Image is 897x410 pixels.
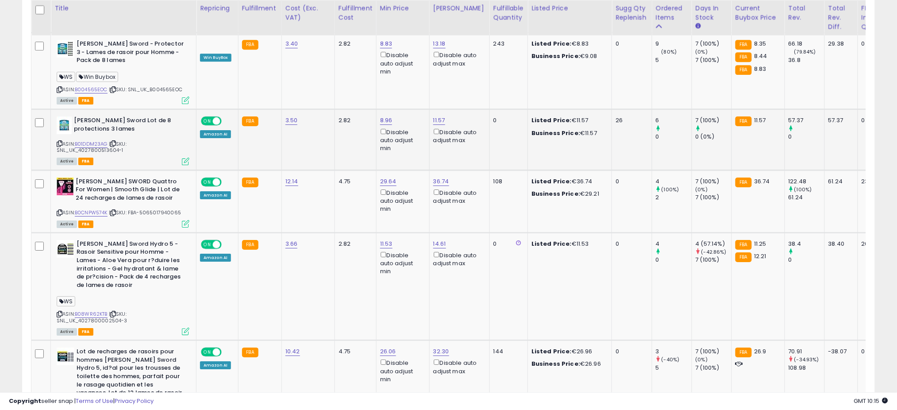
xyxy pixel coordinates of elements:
div: 108.98 [789,364,824,372]
div: Disable auto adjust min [380,188,423,213]
small: FBA [735,252,752,262]
div: Cost (Exc. VAT) [285,4,331,22]
div: Fulfillment Cost [339,4,373,22]
div: €8.83 [531,40,605,48]
img: 41NsSt-mn5L._SL40_.jpg [57,348,74,365]
span: | SKU: FBA-5065017940065 [109,209,181,216]
div: €9.08 [531,52,605,60]
div: 4 [656,240,692,248]
b: Listed Price: [531,347,572,356]
div: 7 (100%) [696,256,731,264]
small: FBA [242,40,258,50]
a: 29.64 [380,177,397,186]
div: Listed Price [531,4,608,13]
small: (0%) [696,48,708,55]
small: (-34.93%) [794,356,819,363]
b: Business Price: [531,190,580,198]
div: €26.96 [531,348,605,356]
div: €11.57 [531,116,605,124]
div: Amazon AI [200,191,231,199]
div: 235 [862,178,885,186]
div: ASIN: [57,116,189,164]
b: Business Price: [531,129,580,137]
div: Fulfillable Quantity [493,4,524,22]
a: 11.57 [433,116,445,125]
div: FBA inbound Qty [862,4,888,31]
span: | SKU: SNL_UK_B004565EOC [109,86,182,93]
small: (100%) [794,186,812,193]
small: Days In Stock. [696,22,701,30]
div: 57.37 [789,116,824,124]
div: 4 (57.14%) [696,240,731,248]
div: Disable auto adjust min [380,250,423,276]
span: 8.35 [754,39,766,48]
img: 415kaf4XxGL._SL40_.jpg [57,40,74,58]
b: [PERSON_NAME] Sword - Protector 3 - Lames de rasoir pour Homme - Pack de 8 lames [77,40,184,67]
b: Business Price: [531,52,580,60]
a: 26.06 [380,347,396,356]
div: Repricing [200,4,235,13]
div: 57.37 [828,116,851,124]
small: FBA [242,240,258,250]
span: 8.83 [754,65,766,73]
span: OFF [220,240,235,248]
div: Amazon AI [200,254,231,262]
div: 144 [493,348,521,356]
div: Disable auto adjust min [380,50,423,76]
div: Current Buybox Price [735,4,781,22]
span: ON [202,117,213,125]
small: FBA [735,178,752,187]
div: 0 [789,256,824,264]
div: 0 [493,116,521,124]
small: FBA [735,348,752,357]
span: 36.74 [754,177,770,186]
a: 11.53 [380,240,393,248]
div: Amazon AI [200,130,231,138]
div: 108 [493,178,521,186]
div: [PERSON_NAME] [433,4,486,13]
small: (0%) [696,356,708,363]
span: | SKU: SNL_UK_4027800513604-1 [57,140,127,154]
div: 38.4 [789,240,824,248]
span: OFF [220,117,235,125]
small: FBA [735,116,752,126]
div: 5 [656,364,692,372]
div: Disable auto adjust max [433,188,483,205]
span: All listings currently available for purchase on Amazon [57,97,77,104]
div: ASIN: [57,178,189,227]
div: 0 (0%) [696,133,731,141]
div: 7 (100%) [696,116,731,124]
small: (-40%) [662,356,680,363]
div: 2.82 [339,240,370,248]
a: 12.14 [285,177,298,186]
a: B0CNPW574K [75,209,108,217]
div: 61.24 [828,178,851,186]
small: FBA [735,40,752,50]
span: ON [202,348,213,356]
span: Win Buybox [76,72,118,82]
small: FBA [735,240,752,250]
span: All listings currently available for purchase on Amazon [57,158,77,165]
b: Listed Price: [531,39,572,48]
b: Listed Price: [531,240,572,248]
div: seller snap | | [9,397,154,406]
div: Disable auto adjust max [433,50,483,67]
div: Disable auto adjust min [380,127,423,153]
div: 0 [862,348,885,356]
strong: Copyright [9,397,41,405]
small: (80%) [662,48,677,55]
small: (0%) [696,186,708,193]
a: 3.66 [285,240,298,248]
div: 7 (100%) [696,56,731,64]
div: 6 [656,116,692,124]
b: Lot de recharges de rasoirs pour hommes [PERSON_NAME] Sword Hydro 5, id?al pour les trousses de t... [77,348,184,407]
div: 20 [862,240,885,248]
div: €36.74 [531,178,605,186]
small: (79.84%) [794,48,816,55]
span: All listings currently available for purchase on Amazon [57,328,77,336]
b: Business Price: [531,360,580,368]
small: FBA [735,65,752,75]
div: 122.48 [789,178,824,186]
div: 7 (100%) [696,178,731,186]
span: OFF [220,348,235,356]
